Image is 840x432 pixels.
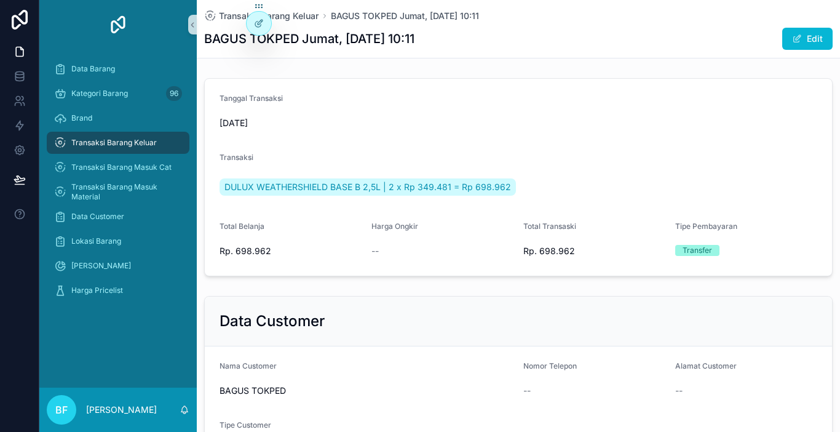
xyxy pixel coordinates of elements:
span: Transaksi Barang Masuk Material [71,182,177,202]
a: Transaksi Barang Keluar [47,132,189,154]
a: BAGUS TOKPED Jumat, [DATE] 10:11 [331,10,479,22]
span: Transaksi Barang Keluar [71,138,157,148]
h2: Data Customer [220,311,325,331]
span: Rp. 698.962 [523,245,665,257]
span: Rp. 698.962 [220,245,362,257]
a: Data Customer [47,206,189,228]
span: -- [371,245,379,257]
span: Harga Pricelist [71,286,123,295]
a: Transaksi Barang Masuk Cat [47,156,189,178]
a: Transaksi Barang Masuk Material [47,181,189,203]
span: Harga Ongkir [371,222,418,231]
div: 96 [166,86,182,101]
span: Nama Customer [220,361,277,370]
span: DULUX WEATHERSHIELD BASE B 2,5L | 2 x Rp 349.481 = Rp 698.962 [224,181,511,193]
span: Tipe Customer [220,420,271,430]
span: -- [523,385,531,397]
a: Lokasi Barang [47,230,189,252]
span: -- [675,385,683,397]
img: App logo [108,15,128,34]
h1: BAGUS TOKPED Jumat, [DATE] 10:11 [204,30,414,47]
span: Tipe Pembayaran [675,222,737,231]
span: [PERSON_NAME] [71,261,131,271]
span: Transaksi [220,153,253,162]
span: BAGUS TOKPED [220,385,513,397]
a: Transaksi Barang Keluar [204,10,319,22]
span: Total Transaski [523,222,576,231]
span: Total Belanja [220,222,264,231]
span: Nomor Telepon [523,361,577,370]
span: Lokasi Barang [71,236,121,246]
span: Transaksi Barang Masuk Cat [71,162,172,172]
span: BF [55,402,68,417]
span: Alamat Customer [675,361,737,370]
span: Brand [71,113,92,123]
span: Data Customer [71,212,124,222]
span: Transaksi Barang Keluar [219,10,319,22]
a: Harga Pricelist [47,279,189,302]
span: Tanggal Transaksi [220,94,283,103]
span: Data Barang [71,64,115,74]
a: Brand [47,107,189,129]
div: scrollable content [39,49,197,318]
span: [DATE] [220,117,362,129]
p: [PERSON_NAME] [86,404,157,416]
div: Transfer [683,245,712,256]
a: [PERSON_NAME] [47,255,189,277]
button: Edit [782,28,833,50]
a: Data Barang [47,58,189,80]
a: DULUX WEATHERSHIELD BASE B 2,5L | 2 x Rp 349.481 = Rp 698.962 [220,178,516,196]
span: Kategori Barang [71,89,128,98]
a: Kategori Barang96 [47,82,189,105]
